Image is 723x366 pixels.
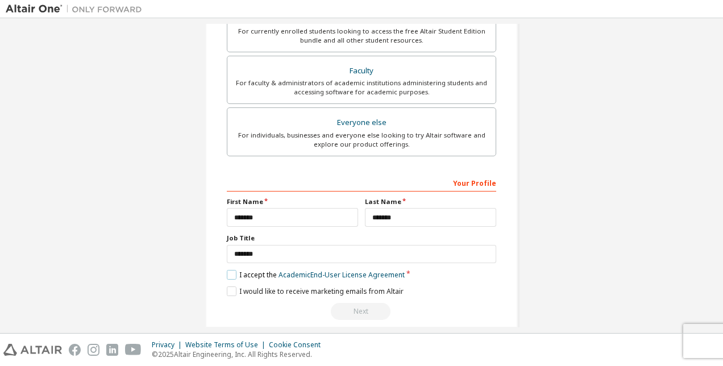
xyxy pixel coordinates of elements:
[152,350,327,359] p: © 2025 Altair Engineering, Inc. All Rights Reserved.
[234,78,489,97] div: For faculty & administrators of academic institutions administering students and accessing softwa...
[227,286,404,296] label: I would like to receive marketing emails from Altair
[234,131,489,149] div: For individuals, businesses and everyone else looking to try Altair software and explore our prod...
[227,173,496,192] div: Your Profile
[69,344,81,356] img: facebook.svg
[227,197,358,206] label: First Name
[234,115,489,131] div: Everyone else
[227,303,496,320] div: Read and acccept EULA to continue
[6,3,148,15] img: Altair One
[3,344,62,356] img: altair_logo.svg
[365,197,496,206] label: Last Name
[269,340,327,350] div: Cookie Consent
[234,27,489,45] div: For currently enrolled students looking to access the free Altair Student Edition bundle and all ...
[88,344,99,356] img: instagram.svg
[234,63,489,79] div: Faculty
[106,344,118,356] img: linkedin.svg
[152,340,185,350] div: Privacy
[185,340,269,350] div: Website Terms of Use
[279,270,405,280] a: Academic End-User License Agreement
[227,234,496,243] label: Job Title
[227,270,405,280] label: I accept the
[125,344,142,356] img: youtube.svg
